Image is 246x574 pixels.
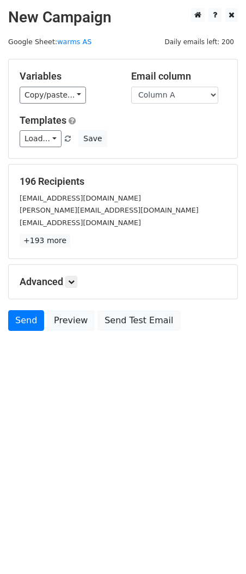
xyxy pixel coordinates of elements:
iframe: Chat Widget [192,522,246,574]
a: Copy/paste... [20,87,86,104]
h5: Advanced [20,276,226,288]
small: [EMAIL_ADDRESS][DOMAIN_NAME] [20,194,141,202]
a: Templates [20,114,66,126]
a: Preview [47,310,95,331]
small: [PERSON_NAME][EMAIL_ADDRESS][DOMAIN_NAME] [20,206,199,214]
a: Daily emails left: 200 [161,38,238,46]
h5: Email column [131,70,226,82]
a: Send Test Email [97,310,180,331]
button: Save [78,130,107,147]
a: Send [8,310,44,331]
h5: Variables [20,70,115,82]
small: Google Sheet: [8,38,91,46]
h2: New Campaign [8,8,238,27]
h5: 196 Recipients [20,176,226,188]
small: [EMAIL_ADDRESS][DOMAIN_NAME] [20,219,141,227]
a: warms AS [57,38,91,46]
span: Daily emails left: 200 [161,36,238,48]
a: Load... [20,130,61,147]
a: +193 more [20,234,70,247]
